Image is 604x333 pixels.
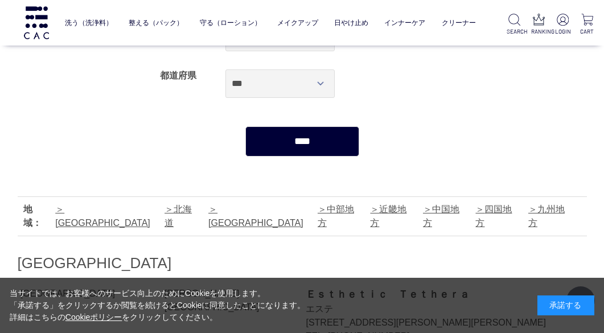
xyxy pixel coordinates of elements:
[18,253,587,273] h2: [GEOGRAPHIC_DATA]
[537,295,594,315] div: 承諾する
[531,14,547,36] a: RANKING
[442,11,476,35] a: クリーナー
[65,11,113,35] a: 洗う（洗浄料）
[370,204,406,228] a: 近畿地方
[200,11,261,35] a: 守る（ローション）
[334,11,368,35] a: 日やけ止め
[22,6,51,39] img: logo
[507,27,522,36] p: SEARCH
[65,313,122,322] a: Cookieポリシー
[580,14,595,36] a: CART
[423,204,459,228] a: 中国地方
[475,204,512,228] a: 四国地方
[55,204,150,228] a: [GEOGRAPHIC_DATA]
[531,27,547,36] p: RANKING
[23,203,50,230] div: 地域：
[318,204,354,228] a: 中部地方
[555,14,570,36] a: LOGIN
[277,11,318,35] a: メイクアップ
[208,204,303,228] a: [GEOGRAPHIC_DATA]
[165,204,192,228] a: 北海道
[10,287,306,323] div: 当サイトでは、お客様へのサービス向上のためにCookieを使用します。 「承諾する」をクリックするか閲覧を続けるとCookieに同意したことになります。 詳細はこちらの をクリックしてください。
[555,27,570,36] p: LOGIN
[384,11,425,35] a: インナーケア
[528,204,565,228] a: 九州地方
[507,14,522,36] a: SEARCH
[580,27,595,36] p: CART
[160,71,196,80] label: 都道府県
[129,11,183,35] a: 整える（パック）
